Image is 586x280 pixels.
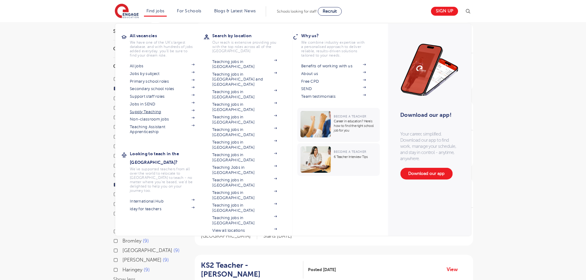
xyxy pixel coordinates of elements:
span: Become a Teacher [334,150,366,153]
span: Posted [DATE] [308,266,336,273]
a: Supply Teaching [130,109,194,114]
a: View all locations [212,228,277,233]
a: International Hub [130,199,194,204]
span: [GEOGRAPHIC_DATA] [122,248,172,253]
a: Become a Teacher6 Teacher Interview Tips [297,143,381,176]
a: Become a TeacherCareer in education? Here’s how to find the right school job for you [297,108,381,142]
p: We have one of the UK's largest database. and with hundreds of jobs added everyday. you'll be sur... [130,40,194,57]
p: Career in education? Here’s how to find the right school job for you [334,119,377,133]
a: Looking to teach in the [GEOGRAPHIC_DATA]?We've supported teachers from all over the world to rel... [130,149,204,193]
a: SEND [301,86,366,91]
span: [GEOGRAPHIC_DATA] [201,233,257,239]
a: Teaching jobs in [GEOGRAPHIC_DATA] [212,102,277,112]
a: Teaching jobs in [GEOGRAPHIC_DATA] [212,115,277,125]
a: iday for teachers [130,207,194,211]
p: We've supported teachers from all over the world to relocate to [GEOGRAPHIC_DATA] to teach - no m... [130,167,194,193]
a: Teaching jobs in [GEOGRAPHIC_DATA] [212,178,277,188]
a: Free CPD [301,79,366,84]
p: Your career, simplified. Download our app to find work, manage your schedule, and stay in control... [400,131,459,162]
a: Non-classroom jobs [130,117,194,122]
a: KS2 Teacher - [PERSON_NAME] [201,261,303,279]
a: Support staff roles [130,94,194,99]
a: Find jobs [146,9,165,13]
a: Jobs in SEND [130,102,194,107]
a: Teaching jobs in [GEOGRAPHIC_DATA] [212,215,277,226]
span: Recruit [323,9,337,14]
p: 6 Teacher Interview Tips [334,155,377,159]
a: Secondary school roles [130,86,194,91]
h3: Download our app! [400,108,456,122]
a: Teaching jobs in [GEOGRAPHIC_DATA] [212,127,277,137]
span: Bromley [122,238,142,244]
h3: All vacancies [130,31,204,40]
span: Schools looking for staff [277,9,317,14]
a: Benefits of working with us [301,64,366,69]
input: [GEOGRAPHIC_DATA] 9 [122,248,126,252]
a: Teaching jobs in [GEOGRAPHIC_DATA] [212,59,277,69]
h3: County [113,46,181,51]
a: Team testimonials [301,94,366,99]
a: Teaching Assistant Apprenticeship [130,124,194,135]
span: 9 [173,248,180,253]
span: 9 [143,238,149,244]
a: Teaching jobs in [GEOGRAPHIC_DATA] [212,89,277,100]
h3: Looking to teach in the [GEOGRAPHIC_DATA]? [130,149,204,167]
input: Haringey 9 [122,267,126,271]
a: Search by locationOur reach is extensive providing you with the top roles across all of the [GEOG... [212,31,286,53]
a: Teaching Jobs in [GEOGRAPHIC_DATA] [212,165,277,175]
span: [PERSON_NAME] [122,257,161,263]
span: 9 [163,257,169,263]
a: For Schools [177,9,201,13]
input: [PERSON_NAME] 9 [122,257,126,261]
h3: Search by location [212,31,286,40]
img: Engage Education [115,4,139,19]
a: Sign up [431,7,458,16]
a: Teaching jobs in [GEOGRAPHIC_DATA] [212,152,277,163]
a: Recruit [318,7,342,16]
a: All vacanciesWe have one of the UK's largest database. and with hundreds of jobs added everyday. ... [130,31,204,57]
h3: City [113,64,181,69]
a: Teaching jobs in [GEOGRAPHIC_DATA] and [GEOGRAPHIC_DATA] [212,72,277,87]
a: All jobs [130,64,194,69]
a: Download our app [400,168,452,179]
p: We combine industry expertise with a personalised approach to deliver reliable, results-driven so... [301,40,366,57]
h3: Start Date [113,29,181,34]
a: Teaching jobs in [GEOGRAPHIC_DATA] [212,140,277,150]
a: Primary school roles [130,79,194,84]
h2: KS2 Teacher - [PERSON_NAME] [201,261,298,279]
p: Our reach is extensive providing you with the top roles across all of the [GEOGRAPHIC_DATA] [212,40,277,53]
h3: Why us? [301,31,375,40]
input: Bromley 9 [122,238,126,242]
p: Starts [DATE] [263,233,292,239]
span: Haringey [122,267,142,273]
a: Why us?We combine industry expertise with a personalised approach to deliver reliable, results-dr... [301,31,375,57]
span: Become a Teacher [334,115,366,118]
a: Jobs by subject [130,71,194,76]
a: View [447,266,462,274]
a: About us [301,71,366,76]
a: Teaching jobs in [GEOGRAPHIC_DATA] [212,203,277,213]
a: Teaching jobs in [GEOGRAPHIC_DATA] [212,190,277,200]
span: 9 [144,267,150,273]
a: Blogs & Latest News [214,9,256,13]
